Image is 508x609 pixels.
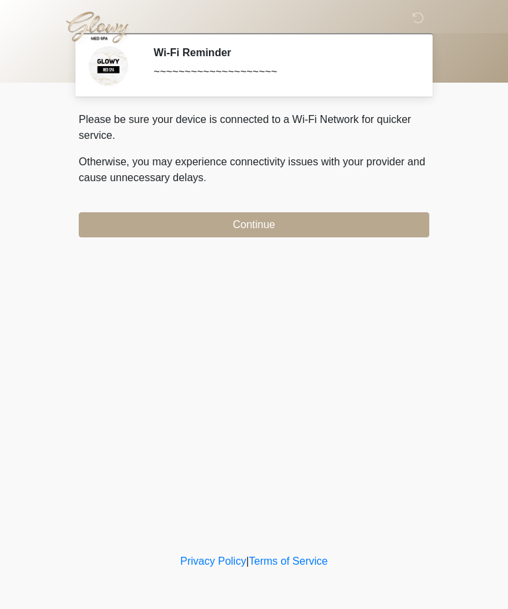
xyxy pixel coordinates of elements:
a: Terms of Service [249,555,327,567]
a: | [246,555,249,567]
button: Continue [79,212,429,237]
span: . [204,172,206,183]
p: Otherwise, you may experience connectivity issues with your provider and cause unnecessary delays [79,154,429,186]
p: Please be sure your device is connected to a Wi-Fi Network for quicker service. [79,112,429,143]
img: Glowy Med Spa Logo [65,10,130,44]
img: Agent Avatar [89,46,128,86]
div: ~~~~~~~~~~~~~~~~~~~~ [153,64,409,80]
a: Privacy Policy [181,555,247,567]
